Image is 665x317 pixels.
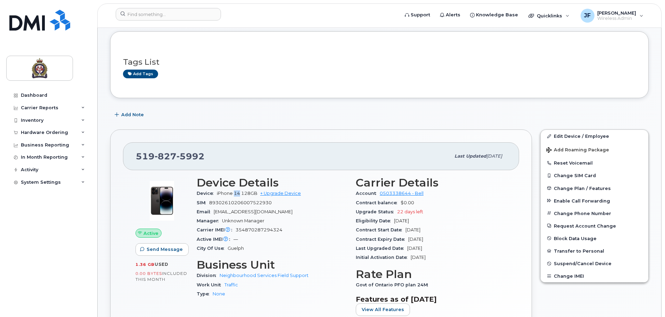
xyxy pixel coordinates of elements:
a: Alerts [435,8,465,22]
input: Find something... [116,8,221,21]
button: Change Phone Number [541,207,648,220]
button: Change Plan / Features [541,182,648,195]
span: [DATE] [405,227,420,232]
a: Knowledge Base [465,8,523,22]
span: Email [197,209,214,214]
span: Active [143,230,158,237]
span: Contract Expiry Date [356,237,408,242]
span: Govt of Ontario PFO plan 24M [356,282,432,287]
span: Unknown Manager [222,218,264,223]
span: Device [197,191,217,196]
span: Eligibility Date [356,218,394,223]
span: Suspend/Cancel Device [554,261,611,266]
span: [DATE] [394,218,409,223]
span: 354870287294324 [236,227,282,232]
img: image20231002-3703462-njx0qo.jpeg [141,180,183,222]
a: Traffic [224,282,238,287]
span: Upgrade Status [356,209,397,214]
span: [EMAIL_ADDRESS][DOMAIN_NAME] [214,209,293,214]
button: Send Message [136,243,189,256]
h3: Tags List [123,58,636,66]
span: Alerts [446,11,460,18]
span: Division [197,273,220,278]
button: View All Features [356,303,410,316]
a: + Upgrade Device [260,191,301,196]
span: [DATE] [408,237,423,242]
span: — [233,237,238,242]
span: Wireless Admin [597,16,636,21]
span: JF [584,11,591,20]
span: [PERSON_NAME] [597,10,636,16]
span: Initial Activation Date [356,255,411,260]
span: Carrier IMEI [197,227,236,232]
span: 0.00 Bytes [136,271,162,276]
span: [DATE] [486,153,502,159]
span: 89302610206007522930 [209,200,272,205]
a: None [213,291,225,296]
span: [DATE] [411,255,426,260]
span: 5992 [176,151,205,161]
span: Support [411,11,430,18]
button: Transfer to Personal [541,245,648,257]
span: Work Unit [197,282,224,287]
a: Neighbourhood Services Field Support [220,273,309,278]
span: $0.00 [401,200,414,205]
h3: Device Details [197,176,347,189]
span: Knowledge Base [476,11,518,18]
span: Account [356,191,380,196]
button: Suspend/Cancel Device [541,257,648,270]
span: Send Message [147,246,183,253]
span: SIM [197,200,209,205]
span: City Of Use [197,246,228,251]
a: Edit Device / Employee [541,130,648,142]
span: Add Roaming Package [546,147,609,154]
span: Guelph [228,246,244,251]
span: 519 [136,151,205,161]
span: Contract balance [356,200,401,205]
button: Add Note [110,109,150,121]
div: Justin Faria [576,9,648,23]
button: Enable Call Forwarding [541,195,648,207]
h3: Rate Plan [356,268,507,280]
h3: Features as of [DATE] [356,295,507,303]
span: Type [197,291,213,296]
span: [DATE] [407,246,422,251]
button: Change SIM Card [541,169,648,182]
span: iPhone 14 128GB [217,191,257,196]
span: View All Features [362,306,404,313]
span: Last Upgraded Date [356,246,407,251]
a: Support [400,8,435,22]
span: Add Note [121,111,144,118]
span: Enable Call Forwarding [554,198,610,203]
span: Quicklinks [537,13,562,18]
span: Active IMEI [197,237,233,242]
span: Change Plan / Features [554,185,611,191]
button: Block Data Usage [541,232,648,245]
div: Quicklinks [524,9,574,23]
a: 0503338644 - Bell [380,191,424,196]
span: Manager [197,218,222,223]
span: used [155,262,169,267]
span: Contract Start Date [356,227,405,232]
button: Add Roaming Package [541,142,648,157]
h3: Business Unit [197,259,347,271]
span: 827 [155,151,176,161]
span: 1.36 GB [136,262,155,267]
span: 22 days left [397,209,423,214]
button: Request Account Change [541,220,648,232]
button: Reset Voicemail [541,157,648,169]
span: Last updated [454,153,486,159]
a: Add tags [123,70,158,78]
button: Change IMEI [541,270,648,282]
h3: Carrier Details [356,176,507,189]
